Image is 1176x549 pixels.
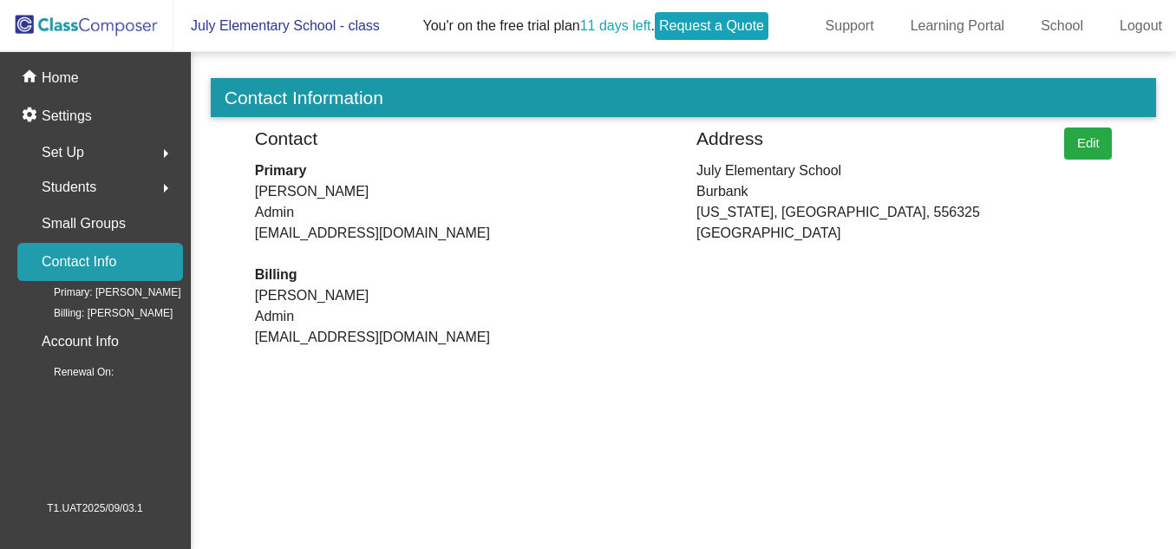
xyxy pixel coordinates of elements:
[26,361,114,382] span: Renewal On:
[42,330,119,354] p: Account Info
[21,68,42,88] mat-icon: home
[42,106,92,127] p: Settings
[1027,12,1097,40] a: School
[42,175,96,199] span: Students
[173,12,380,40] span: July Elementary School - class
[42,68,79,88] p: Home
[42,141,84,165] span: Set Up
[26,302,173,323] span: Billing: [PERSON_NAME]
[26,281,181,302] span: Primary: [PERSON_NAME]
[42,212,126,236] p: Small Groups
[414,8,777,44] span: You'r on the free trial plan .
[655,12,768,40] a: Request a Quote
[897,12,1019,40] a: Learning Portal
[42,250,116,274] p: Contact Info
[1064,127,1112,160] button: Edit
[812,12,888,40] a: Support
[1106,12,1176,40] a: Logout
[21,106,42,127] mat-icon: settings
